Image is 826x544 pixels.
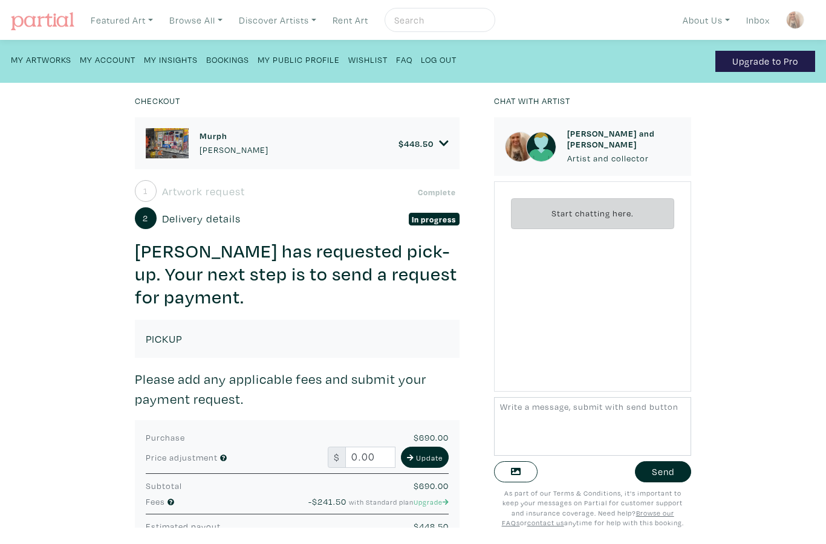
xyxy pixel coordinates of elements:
[415,186,460,198] span: Complete
[409,213,460,225] span: In progress
[348,51,388,67] a: Wishlist
[146,128,189,158] img: phpThumb.php
[414,480,449,491] span: $690.00
[135,369,460,410] p: Please add any applicable fees and submit your payment request.
[677,8,735,33] a: About Us
[146,496,165,507] span: Fees
[200,131,268,141] h6: Murph
[505,132,535,162] img: phpThumb.php
[494,95,570,106] small: Chat with artist
[11,51,71,67] a: My Artworks
[200,131,268,157] a: Murph [PERSON_NAME]
[146,432,185,443] span: Purchase
[421,54,457,65] small: Log Out
[404,138,434,149] span: 448.50
[327,8,374,33] a: Rent Art
[416,452,443,464] small: Update
[414,432,449,443] span: $690.00
[419,520,449,532] span: 448.50
[635,461,691,482] button: Send
[11,54,71,65] small: My Artworks
[80,54,135,65] small: My Account
[396,54,412,65] small: FAQ
[146,520,221,532] span: Estimated payout
[146,480,182,491] span: Subtotal
[345,447,395,468] input: Negative number for discount
[511,198,675,229] div: Start chatting here.
[162,183,245,199] span: Artwork request
[308,496,346,507] span: -$241.50
[526,132,556,162] img: avatar.png
[393,13,484,28] input: Search
[258,54,340,65] small: My Public Profile
[567,128,681,149] h6: [PERSON_NAME] and [PERSON_NAME]
[144,54,198,65] small: My Insights
[741,8,775,33] a: Inbox
[143,187,148,195] small: 1
[200,143,268,157] p: [PERSON_NAME]
[502,488,684,528] small: As part of our Terms & Conditions, it's important to keep your messages on Partial for customer s...
[144,51,198,67] a: My Insights
[414,497,449,507] a: Upgrade
[233,8,322,33] a: Discover Artists
[258,51,340,67] a: My Public Profile
[80,51,135,67] a: My Account
[396,51,412,67] a: FAQ
[567,152,681,165] p: Artist and collector
[206,54,249,65] small: Bookings
[398,138,434,149] h6: $
[398,138,449,149] a: $448.50
[502,508,674,528] a: Browse our FAQs
[135,240,460,308] h3: [PERSON_NAME] has requested pick-up. Your next step is to send a request for payment.
[85,8,158,33] a: Featured Art
[143,214,148,222] small: 2
[401,447,449,468] button: Update
[328,447,346,468] span: $
[786,11,804,29] img: phpThumb.php
[164,8,228,33] a: Browse All
[135,95,180,106] small: Checkout
[414,520,449,532] span: $
[135,320,460,358] div: PICKUP
[348,54,388,65] small: Wishlist
[162,210,241,227] span: Delivery details
[206,51,249,67] a: Bookings
[146,452,218,463] span: Price adjustment
[715,51,815,72] a: Upgrade to Pro
[421,51,457,67] a: Log Out
[349,497,449,507] small: with Standard plan
[527,518,564,527] a: contact us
